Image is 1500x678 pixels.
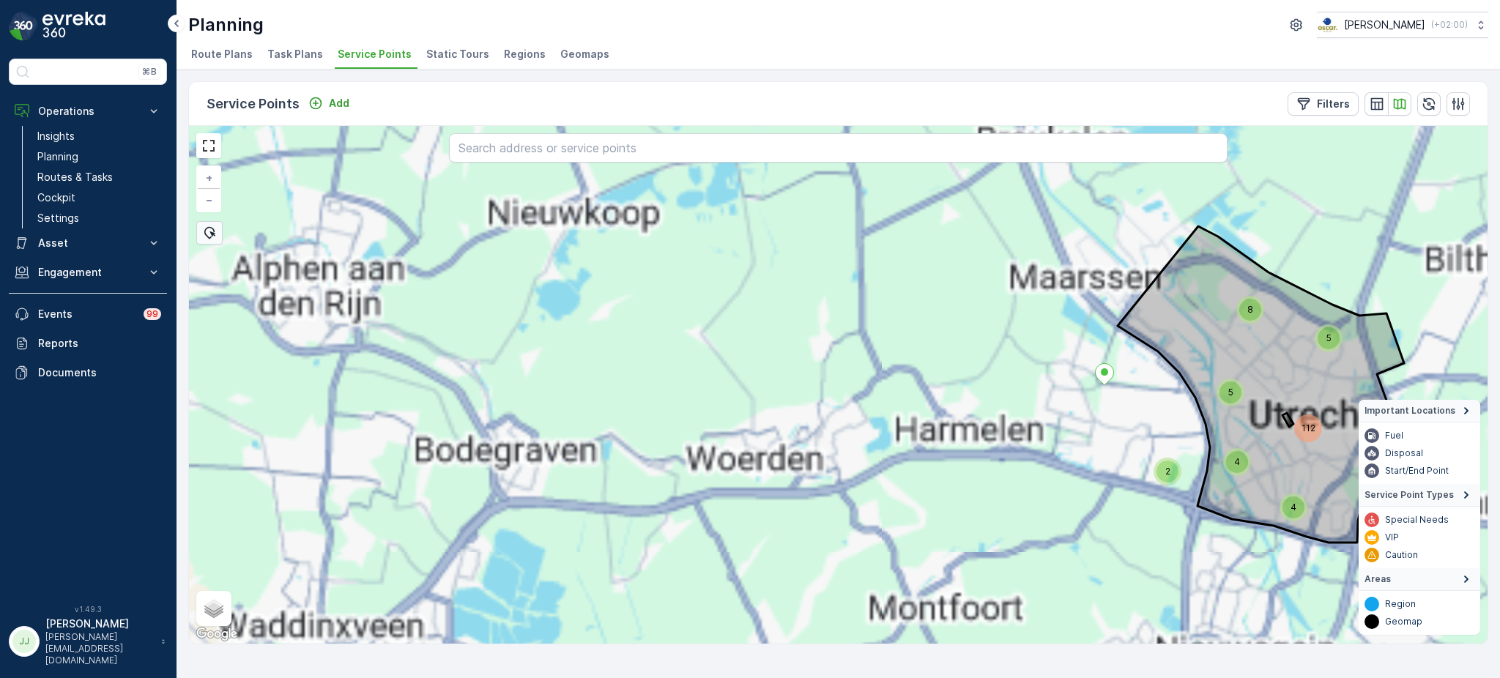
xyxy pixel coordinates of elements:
[38,365,161,380] p: Documents
[37,129,75,144] p: Insights
[12,630,36,653] div: JJ
[1385,598,1416,610] p: Region
[31,126,167,146] a: Insights
[193,625,241,644] img: Google
[206,193,213,206] span: −
[1385,549,1418,561] p: Caution
[1385,616,1422,627] p: Geomap
[560,47,609,62] span: Geomaps
[38,236,138,250] p: Asset
[38,265,138,280] p: Engagement
[1297,417,1319,439] div: 112
[1156,461,1165,469] div: 2
[188,13,264,37] p: Planning
[1385,465,1449,477] p: Start/End Point
[9,358,167,387] a: Documents
[1318,327,1340,349] div: 5
[9,616,167,666] button: JJ[PERSON_NAME][PERSON_NAME][EMAIL_ADDRESS][DOMAIN_NAME]
[37,149,78,164] p: Planning
[426,47,489,62] span: Static Tours
[9,605,167,614] span: v 1.49.3
[1385,430,1403,442] p: Fuel
[198,592,230,625] a: Layers
[1239,299,1248,308] div: 8
[1317,12,1488,38] button: [PERSON_NAME](+02:00)
[31,167,167,187] a: Routes & Tasks
[1239,299,1261,321] div: 8
[31,146,167,167] a: Planning
[1297,417,1306,426] div: 112
[9,329,167,358] a: Reports
[1359,400,1480,422] summary: Important Locations
[1365,573,1391,585] span: Areas
[267,47,323,62] span: Task Plans
[31,208,167,228] a: Settings
[1317,97,1350,111] p: Filters
[1359,484,1480,507] summary: Service Point Types
[31,187,167,208] a: Cockpit
[191,47,253,62] span: Route Plans
[1226,451,1235,460] div: 4
[193,625,241,644] a: Open this area in Google Maps (opens a new window)
[504,47,546,62] span: Regions
[1282,496,1291,505] div: 4
[1365,405,1455,417] span: Important Locations
[338,47,412,62] span: Service Points
[198,167,220,189] a: Zoom In
[1385,532,1399,543] p: VIP
[45,631,154,666] p: [PERSON_NAME][EMAIL_ADDRESS][DOMAIN_NAME]
[9,228,167,258] button: Asset
[146,308,158,320] p: 99
[1359,568,1480,591] summary: Areas
[1219,381,1228,390] div: 5
[9,258,167,287] button: Engagement
[42,12,105,41] img: logo_dark-DEwI_e13.png
[206,171,212,184] span: +
[1318,327,1326,336] div: 5
[1385,514,1449,526] p: Special Needs
[38,307,135,321] p: Events
[207,94,300,114] p: Service Points
[38,336,161,351] p: Reports
[198,189,220,211] a: Zoom Out
[1317,17,1338,33] img: basis-logo_rgb2x.png
[1344,18,1425,32] p: [PERSON_NAME]
[37,170,113,185] p: Routes & Tasks
[37,211,79,226] p: Settings
[1431,19,1468,31] p: ( +02:00 )
[1365,489,1454,501] span: Service Point Types
[142,66,157,78] p: ⌘B
[45,616,154,631] p: [PERSON_NAME]
[198,135,220,157] a: View Fullscreen
[9,97,167,126] button: Operations
[38,104,138,119] p: Operations
[1385,447,1423,459] p: Disposal
[1226,451,1248,473] div: 4
[449,133,1228,163] input: Search address or service points
[1282,496,1304,518] div: 4
[1156,461,1178,483] div: 2
[196,221,223,245] div: Bulk Select
[1219,381,1241,403] div: 5
[37,190,75,205] p: Cockpit
[302,94,355,112] button: Add
[329,96,349,111] p: Add
[9,12,38,41] img: logo
[9,299,167,329] a: Events99
[1288,92,1359,116] button: Filters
